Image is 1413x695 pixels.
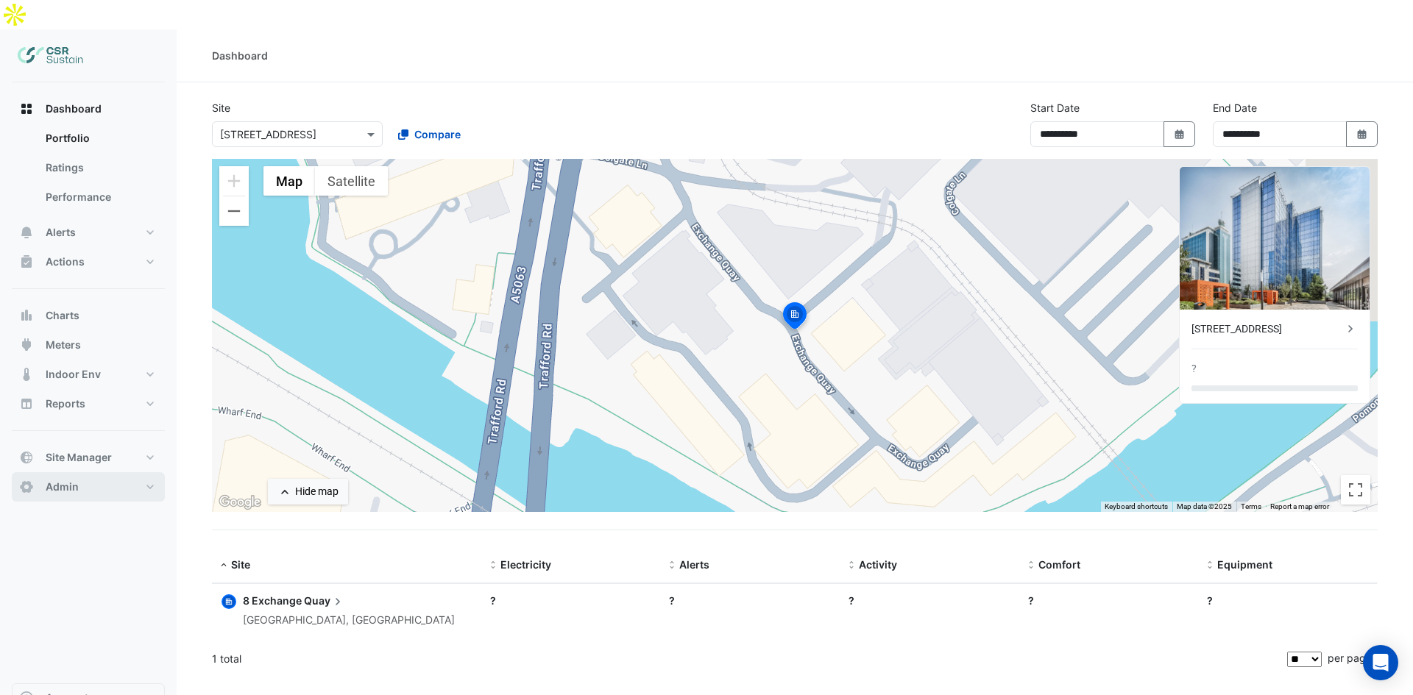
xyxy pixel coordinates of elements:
[12,472,165,502] button: Admin
[46,101,102,116] span: Dashboard
[46,225,76,240] span: Alerts
[669,593,831,608] div: ?
[268,479,348,505] button: Hide map
[1356,128,1369,140] fa-icon: Select Date
[389,121,470,147] button: Compare
[243,594,302,607] span: 8 Exchange
[19,225,34,240] app-icon: Alerts
[12,247,165,277] button: Actions
[12,330,165,360] button: Meters
[1217,558,1272,571] span: Equipment
[414,126,461,142] span: Compare
[19,338,34,352] app-icon: Meters
[1191,361,1197,377] div: ?
[46,480,79,494] span: Admin
[12,360,165,389] button: Indoor Env
[19,101,34,116] app-icon: Dashboard
[12,94,165,124] button: Dashboard
[34,124,165,153] a: Portfolio
[1270,502,1329,510] a: Report a map error
[12,124,165,218] div: Dashboard
[219,196,249,226] button: Zoom out
[1028,593,1190,608] div: ?
[12,443,165,472] button: Site Manager
[1180,167,1370,310] img: 8 Exchange Quay
[1328,652,1372,664] span: per page
[304,593,345,609] span: Quay
[1105,502,1168,512] button: Keyboard shortcuts
[500,558,551,571] span: Electricity
[295,484,339,499] div: Hide map
[212,641,1284,677] div: 1 total
[46,396,85,411] span: Reports
[1177,502,1232,510] span: Map data ©2025
[1241,502,1261,510] a: Terms (opens in new tab)
[34,153,165,182] a: Ratings
[19,450,34,465] app-icon: Site Manager
[1038,558,1080,571] span: Comfort
[263,166,315,196] button: Show street map
[46,308,79,323] span: Charts
[12,218,165,247] button: Alerts
[12,389,165,418] button: Reports
[19,308,34,323] app-icon: Charts
[779,300,811,335] img: site-pin-selected.svg
[12,301,165,330] button: Charts
[19,396,34,411] app-icon: Reports
[34,182,165,212] a: Performance
[1363,645,1398,680] div: Open Intercom Messenger
[219,166,249,196] button: Zoom in
[19,367,34,382] app-icon: Indoor Env
[679,558,709,571] span: Alerts
[315,166,388,196] button: Show satellite imagery
[1030,100,1080,115] label: Start Date
[46,338,81,352] span: Meters
[1191,321,1343,337] div: [STREET_ADDRESS]
[19,254,34,269] app-icon: Actions
[243,612,455,629] div: [GEOGRAPHIC_DATA], [GEOGRAPHIC_DATA]
[849,593,1010,608] div: ?
[1213,100,1257,115] label: End Date
[859,558,897,571] span: Activity
[1341,475,1370,505] button: Toggle fullscreen view
[216,493,264,512] img: Google
[46,450,112,465] span: Site Manager
[1207,593,1369,608] div: ?
[212,100,230,115] label: Site
[231,558,250,571] span: Site
[18,41,84,71] img: Company Logo
[212,48,268,63] div: Dashboard
[46,367,101,382] span: Indoor Env
[19,480,34,494] app-icon: Admin
[46,254,85,269] span: Actions
[1173,128,1186,140] fa-icon: Select Date
[490,593,652,608] div: ?
[216,493,264,512] a: Open this area in Google Maps (opens a new window)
